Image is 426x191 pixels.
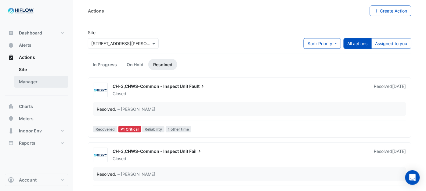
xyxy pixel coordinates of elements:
[113,149,188,154] span: CH-3,CHWS-Common - Inspect Unit
[117,171,155,177] span: – [PERSON_NAME]
[7,5,35,17] img: Company Logo
[8,42,14,48] app-icon: Alerts
[113,91,126,96] span: Closed
[308,41,332,46] span: Sort: Priority
[148,59,177,70] a: Resolved
[5,51,68,63] button: Actions
[370,5,412,16] button: Create Action
[19,54,35,60] span: Actions
[374,148,406,162] div: Resolved
[19,116,34,122] span: Meters
[8,116,14,122] app-icon: Meters
[19,42,31,48] span: Alerts
[113,156,126,161] span: Closed
[5,125,68,137] button: Indoor Env
[380,8,407,13] span: Create Action
[97,106,116,112] div: Resolved.
[374,83,406,97] div: Resolved
[113,84,188,89] span: CH-3,CHWS-Common - Inspect Unit
[93,126,117,132] span: Recovered
[97,171,116,177] div: Resolved.
[118,126,141,132] div: P1 Critical
[19,177,37,183] span: Account
[5,63,68,90] div: Actions
[19,103,33,110] span: Charts
[5,27,68,39] button: Dashboard
[344,38,372,49] button: All actions
[405,170,420,185] div: Open Intercom Messenger
[93,87,107,93] img: HiFlow
[14,76,68,88] a: Manager
[19,128,42,134] span: Indoor Env
[8,30,14,36] app-icon: Dashboard
[88,29,96,36] label: Site
[189,83,206,89] span: Fault
[8,140,14,146] app-icon: Reports
[19,140,35,146] span: Reports
[5,113,68,125] button: Meters
[93,152,107,158] img: HiFlow
[304,38,341,49] button: Sort: Priority
[5,39,68,51] button: Alerts
[166,126,192,132] span: 1 other time
[19,30,42,36] span: Dashboard
[14,63,68,76] a: Site
[8,103,14,110] app-icon: Charts
[8,128,14,134] app-icon: Indoor Env
[8,54,14,60] app-icon: Actions
[88,59,122,70] a: In Progress
[392,84,406,89] span: Fri 09-May-2025 06:33 AEST
[5,137,68,149] button: Reports
[392,149,406,154] span: Fri 09-May-2025 06:33 AEST
[5,100,68,113] button: Charts
[189,148,203,154] span: Fail
[371,38,411,49] button: Assigned to you
[88,8,104,14] div: Actions
[122,59,148,70] a: On Hold
[117,106,155,112] span: – [PERSON_NAME]
[142,126,164,132] span: Reliability
[5,174,68,186] button: Account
